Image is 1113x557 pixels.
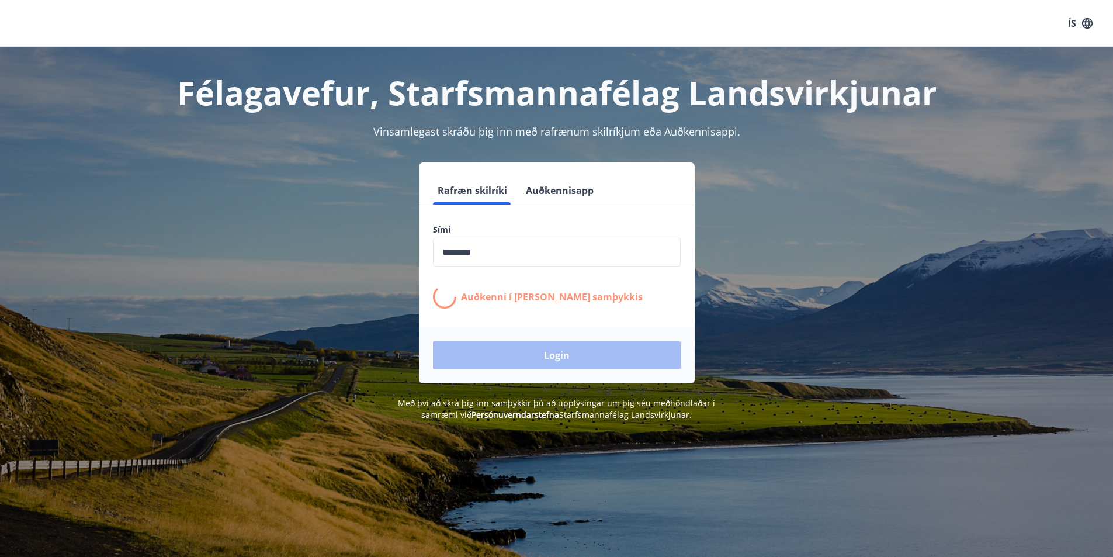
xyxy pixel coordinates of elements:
[433,177,512,205] button: Rafræn skilríki
[521,177,598,205] button: Auðkennisapp
[398,397,715,420] span: Með því að skrá þig inn samþykkir þú að upplýsingar um þig séu meðhöndlaðar í samræmi við Starfsm...
[150,70,963,115] h1: Félagavefur, Starfsmannafélag Landsvirkjunar
[433,224,681,236] label: Sími
[1062,13,1099,34] button: ÍS
[471,409,559,420] a: Persónuverndarstefna
[461,290,643,303] p: Auðkenni í [PERSON_NAME] samþykkis
[373,124,740,139] span: Vinsamlegast skráðu þig inn með rafrænum skilríkjum eða Auðkennisappi.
